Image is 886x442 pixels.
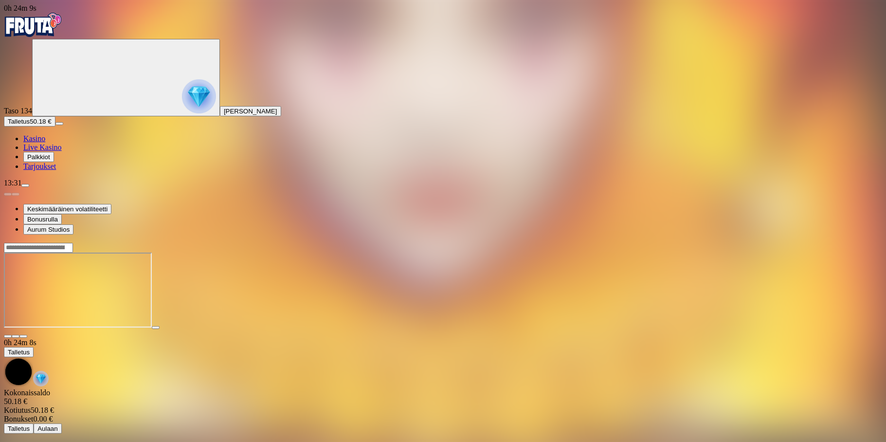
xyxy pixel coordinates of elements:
[21,184,29,187] button: menu
[224,108,277,115] span: [PERSON_NAME]
[23,204,111,214] button: Keskimääräinen volatiliteetti
[4,415,33,423] span: Bonukset
[4,335,12,338] button: close icon
[23,162,56,170] a: Tarjoukset
[4,388,882,434] div: Game menu content
[23,224,73,235] button: Aurum Studios
[19,335,27,338] button: fullscreen icon
[4,13,882,171] nav: Primary
[23,152,54,162] button: Palkkiot
[8,118,30,125] span: Talletus
[4,406,882,415] div: 50.18 €
[4,116,55,127] button: Talletusplus icon50.18 €
[4,13,62,37] img: Fruta
[34,424,62,434] button: Aulaan
[220,106,281,116] button: [PERSON_NAME]
[4,193,12,196] button: prev slide
[23,143,62,151] a: Live Kasino
[12,193,19,196] button: next slide
[30,118,51,125] span: 50.18 €
[32,39,220,116] button: reward progress
[37,425,58,432] span: Aulaan
[8,425,30,432] span: Talletus
[4,415,882,424] div: 0.00 €
[4,406,31,414] span: Kotiutus
[33,371,49,387] img: reward-icon
[4,397,882,406] div: 50.18 €
[4,424,34,434] button: Talletus
[4,338,882,388] div: Game menu
[27,205,108,213] span: Keskimääräinen volatiliteetti
[12,335,19,338] button: chevron-down icon
[27,153,50,161] span: Palkkiot
[4,4,36,12] span: user session time
[4,338,36,347] span: user session time
[27,216,58,223] span: Bonusrulla
[4,107,32,115] span: Taso 134
[4,253,152,328] iframe: Joker Fire Frenzy
[4,30,62,38] a: Fruta
[4,134,882,171] nav: Main menu
[23,214,62,224] button: Bonusrulla
[4,347,34,357] button: Talletus
[4,388,882,406] div: Kokonaissaldo
[27,226,70,233] span: Aurum Studios
[23,134,45,143] a: Kasino
[8,349,30,356] span: Talletus
[182,79,216,113] img: reward progress
[4,243,73,253] input: Search
[4,179,21,187] span: 13:31
[55,122,63,125] button: menu
[152,326,160,329] button: play icon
